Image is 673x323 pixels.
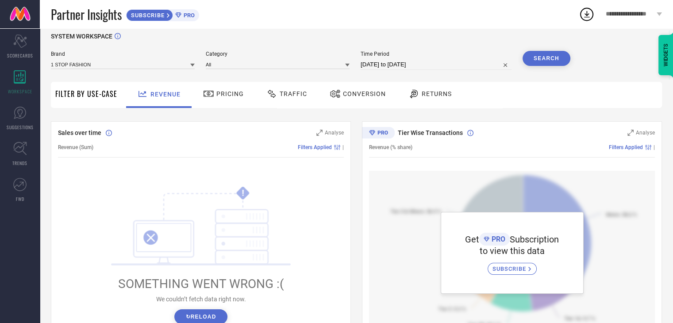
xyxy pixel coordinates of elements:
span: SOMETHING WENT WRONG :( [118,277,284,291]
svg: Zoom [627,130,634,136]
span: to view this data [480,246,545,256]
span: Filters Applied [298,144,332,150]
span: SCORECARDS [7,52,33,59]
span: Analyse [325,130,344,136]
span: Tier Wise Transactions [398,129,463,136]
span: Revenue (% share) [369,144,412,150]
span: WORKSPACE [8,88,32,95]
a: SUBSCRIBE [488,256,537,275]
tspan: ! [242,188,244,198]
span: Partner Insights [51,5,122,23]
span: Returns [422,90,452,97]
a: SUBSCRIBEPRO [126,7,199,21]
span: TRENDS [12,160,27,166]
svg: Zoom [316,130,323,136]
div: Open download list [579,6,595,22]
span: Filter By Use-Case [55,88,117,99]
span: Conversion [343,90,386,97]
span: SUGGESTIONS [7,124,34,131]
span: SUBSCRIBE [127,12,167,19]
span: Revenue (Sum) [58,144,93,150]
span: Analyse [636,130,655,136]
span: We couldn’t fetch data right now. [156,296,246,303]
span: Pricing [216,90,244,97]
span: SUBSCRIBE [492,265,528,272]
span: PRO [489,235,505,243]
span: Category [206,51,350,57]
span: Get [465,234,479,245]
span: SYSTEM WORKSPACE [51,33,112,40]
span: FWD [16,196,24,202]
div: Premium [362,127,395,140]
span: Time Period [361,51,511,57]
span: Traffic [280,90,307,97]
span: Subscription [510,234,559,245]
span: PRO [181,12,195,19]
span: | [342,144,344,150]
span: Brand [51,51,195,57]
span: | [654,144,655,150]
span: Sales over time [58,129,101,136]
input: Select time period [361,59,511,70]
span: Filters Applied [609,144,643,150]
span: Revenue [150,91,181,98]
button: Search [523,51,570,66]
